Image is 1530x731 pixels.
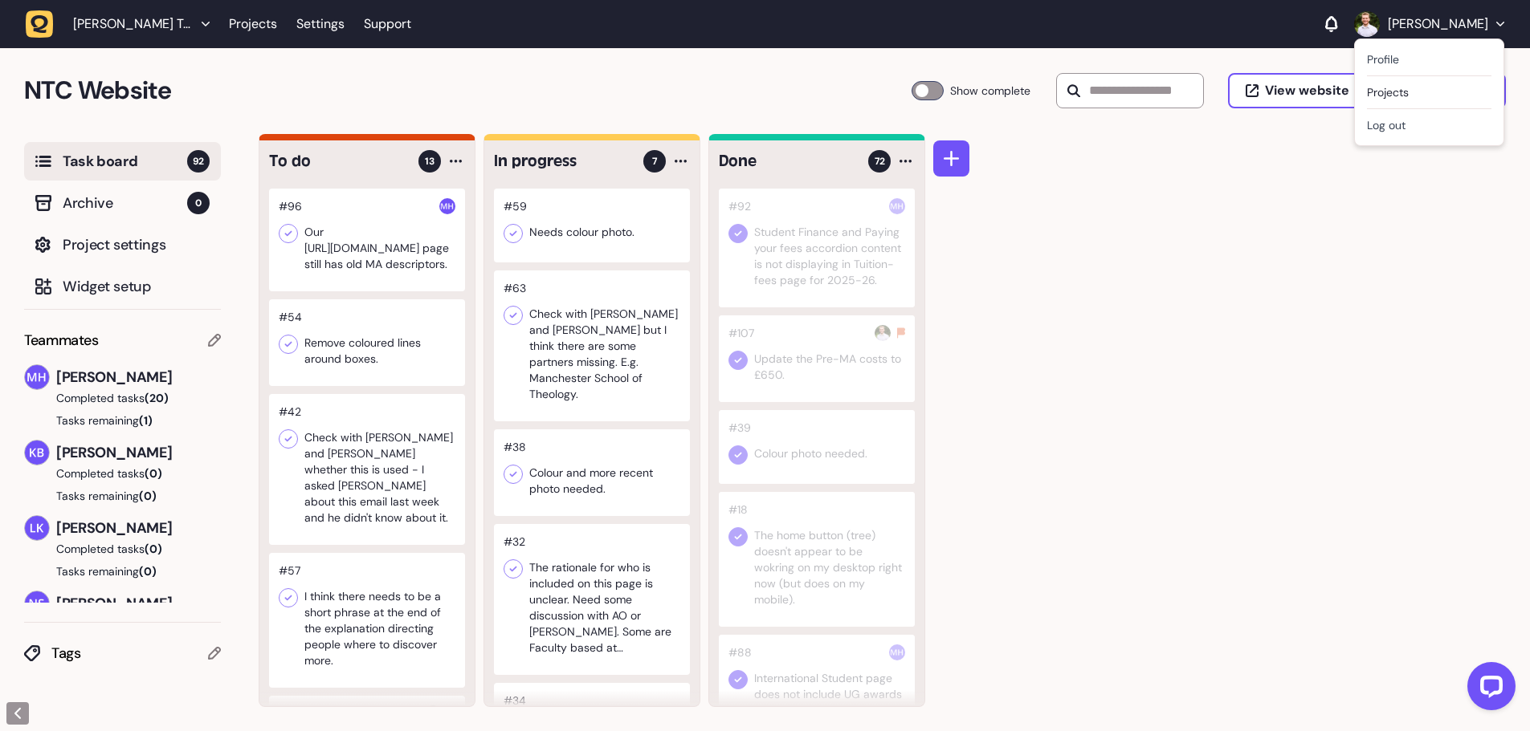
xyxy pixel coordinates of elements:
span: Tags [51,642,208,664]
button: Task board92 [24,142,221,181]
span: (0) [145,466,162,481]
a: Profile [1367,51,1491,67]
img: Megan Holland [25,365,49,389]
button: Completed tasks(20) [24,390,208,406]
button: Archive0 [24,184,221,222]
span: 72 [875,154,885,169]
a: Support [364,16,411,32]
h4: To do [269,150,407,173]
span: Task board [63,150,187,173]
button: Tasks remaining(0) [24,563,221,579]
a: Projects [229,10,277,39]
h4: In progress [494,150,632,173]
span: (0) [145,542,162,556]
span: (1) [139,413,153,428]
button: Completed tasks(0) [24,541,208,557]
img: Megan Holland [889,198,905,214]
button: Tasks remaining(0) [24,488,221,504]
span: Megan Holland Team [73,16,194,32]
img: Megan Holland [439,198,455,214]
img: Cameron Preece [1354,11,1380,37]
span: (0) [139,489,157,503]
span: [PERSON_NAME] [56,517,221,539]
span: 13 [425,154,435,169]
button: Tasks remaining(1) [24,412,221,428]
span: View website [1265,84,1349,97]
img: Nate Spinaci [25,591,49,615]
img: Megan Holland [889,644,905,660]
span: (0) [139,564,157,579]
a: Settings [296,10,345,39]
img: Cameron Preece [425,705,441,721]
h2: NTC Website [24,71,912,110]
p: [PERSON_NAME] [1388,16,1488,32]
span: Widget setup [63,275,210,298]
div: [PERSON_NAME] [1354,39,1504,146]
img: Kirsty Burke [25,441,49,465]
button: [PERSON_NAME] [1354,11,1504,37]
span: [PERSON_NAME] [56,366,221,388]
button: Log out [1367,117,1491,133]
button: Completed tasks(0) [24,465,208,481]
span: 0 [187,192,210,214]
button: Project settings [24,225,221,264]
span: Archive [63,192,187,214]
img: Louise Kenyon [25,516,49,540]
span: [PERSON_NAME] [56,592,221,615]
span: (20) [145,391,169,405]
span: [PERSON_NAME] [56,441,221,464]
span: Teammates [24,329,99,351]
button: Widget setup [24,267,221,306]
img: Cameron Preece [875,325,891,341]
button: [PERSON_NAME] Team [26,10,219,39]
a: Projects [1367,84,1491,100]
button: View website [1228,73,1367,108]
span: 7 [652,154,657,169]
span: 92 [187,150,210,173]
span: Show complete [950,81,1030,100]
iframe: LiveChat chat widget [1455,656,1522,723]
h4: Done [719,150,857,173]
span: Project settings [63,234,210,256]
